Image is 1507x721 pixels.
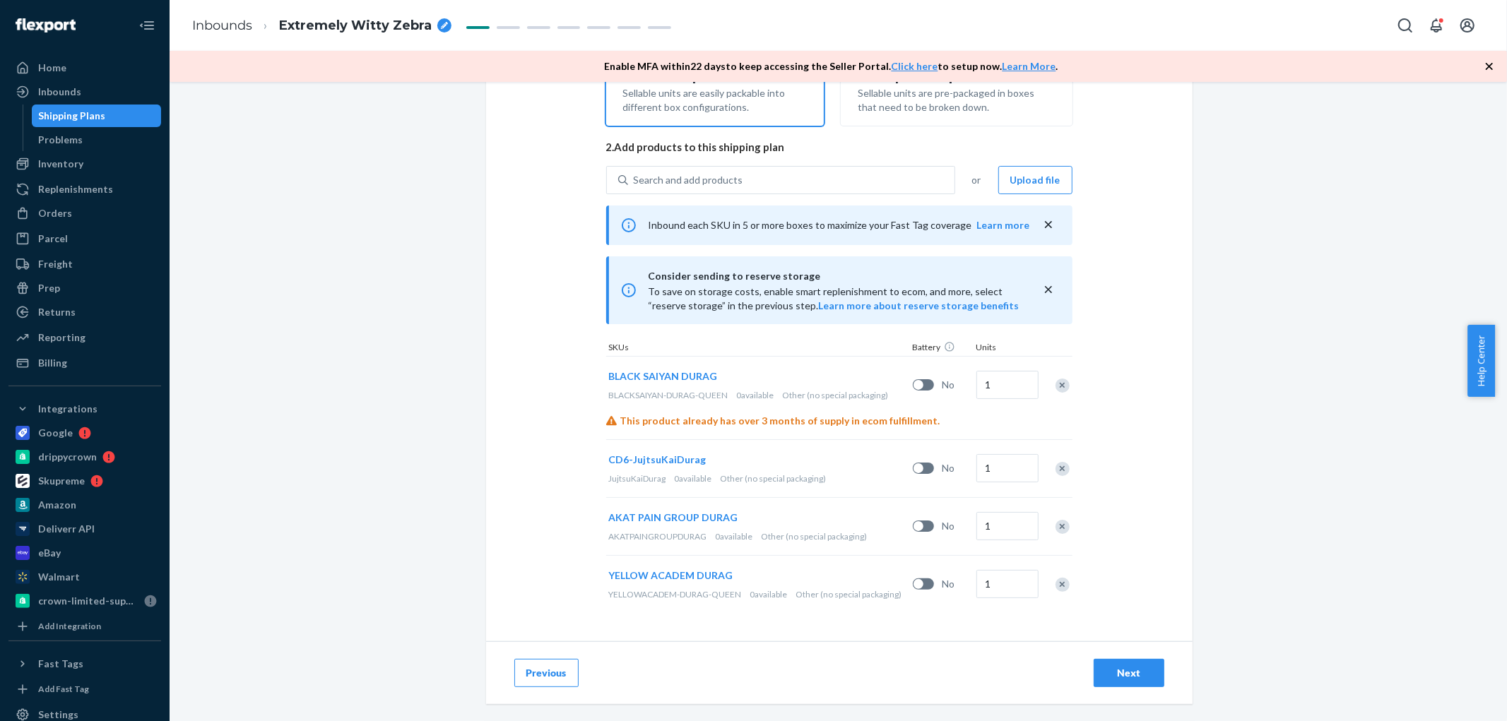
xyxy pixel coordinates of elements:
div: Billing [38,356,67,370]
span: 2. Add products to this shipping plan [606,140,1072,155]
p: Enable MFA within 22 days to keep accessing the Seller Portal. to setup now. . [605,59,1058,73]
div: Next [1106,666,1152,680]
button: Next [1094,659,1164,687]
div: Other (no special packaging) [609,389,907,401]
span: To save on storage costs, enable smart replenishment to ecom, and more, select “reserve storage” ... [649,285,1020,311]
div: Replenishments [38,182,113,196]
button: Help Center [1467,325,1495,397]
a: Reporting [8,326,161,349]
a: Freight [8,253,161,275]
div: Other (no special packaging) [609,472,907,484]
div: Remove Item [1056,379,1070,393]
div: Other (no special packaging) [609,530,907,542]
span: JujtsuKaiDurag [609,473,666,484]
div: Parcel [38,232,68,246]
a: Amazon [8,494,161,516]
div: This product already has over 3 months of supply in ecom fulfillment. [606,414,1072,428]
button: close [1041,282,1056,297]
a: Learn More [1003,60,1056,72]
div: Fast Tags [38,657,83,671]
button: BLACK SAIYAN DURAG [609,369,718,383]
span: Extremely Witty Zebra [279,17,432,35]
div: Inbounds [38,85,81,99]
div: drippycrown [38,450,97,464]
div: Shipping Plans [39,109,106,123]
div: Sellable units are pre-packaged in boxes that need to be broken down. [858,83,1055,114]
div: Inbound each SKU in 5 or more boxes to maximize your Fast Tag coverage [606,205,1072,245]
div: Walmart [38,570,80,584]
span: or [972,173,981,187]
div: Add Fast Tag [38,683,89,695]
div: Integrations [38,402,97,416]
div: Home [38,61,66,75]
a: Inbounds [192,18,252,33]
a: Add Fast Tag [8,681,161,698]
button: Upload file [998,166,1072,194]
a: Deliverr API [8,518,161,540]
span: AKAT PAIN GROUP DURAG [609,511,738,523]
a: Skupreme [8,470,161,492]
span: BLACKSAIYAN-DURAG-QUEEN [609,390,728,400]
div: Units [974,341,1037,356]
span: AKATPAINGROUPDURAG [609,531,707,542]
span: BLACK SAIYAN DURAG [609,370,718,382]
div: SKUs [606,341,910,356]
button: CD6-JujtsuKaiDurag [609,453,707,467]
input: Quantity [976,371,1039,399]
button: Previous [514,659,579,687]
span: 0 available [675,473,712,484]
div: Other (no special packaging) [609,588,907,600]
div: Add Integration [38,620,101,632]
div: Remove Item [1056,520,1070,534]
div: crown-limited-supply [38,594,138,608]
div: Remove Item [1056,578,1070,592]
span: Consider sending to reserve storage [649,268,1030,285]
a: Replenishments [8,178,161,201]
a: Orders [8,202,161,225]
div: Returns [38,305,76,319]
a: Add Integration [8,618,161,635]
div: Prep [38,281,60,295]
div: Skupreme [38,474,85,488]
span: No [942,378,971,392]
a: Returns [8,301,161,323]
a: Inbounds [8,81,161,103]
button: Learn more [977,218,1030,232]
button: Integrations [8,398,161,420]
div: Case-packed products [858,69,1055,83]
button: Learn more about reserve storage benefits [819,299,1020,313]
button: Open account menu [1453,11,1482,40]
button: Close Navigation [133,11,161,40]
button: Open notifications [1422,11,1450,40]
a: Click here [892,60,938,72]
a: Parcel [8,227,161,250]
div: Search and add products [634,173,743,187]
div: Inventory [38,157,83,171]
a: Billing [8,352,161,374]
div: Reporting [38,330,85,345]
div: Problems [39,133,83,147]
div: Remove Item [1056,462,1070,476]
div: Deliverr API [38,522,95,536]
span: No [942,519,971,533]
span: 0 available [750,589,788,600]
input: Quantity [976,570,1039,598]
div: Orders [38,206,72,220]
div: Sellable units are easily packable into different box configurations. [623,83,808,114]
div: Freight [38,257,73,271]
a: Shipping Plans [32,105,162,127]
button: Open Search Box [1391,11,1419,40]
span: 0 available [737,390,774,400]
a: Prep [8,277,161,299]
span: 0 available [716,531,753,542]
button: YELLOW ACADEM DURAG [609,568,733,583]
img: Flexport logo [16,18,76,32]
button: close [1041,218,1056,232]
a: drippycrown [8,446,161,468]
div: Battery [910,341,974,356]
input: Quantity [976,454,1039,482]
div: Amazon [38,498,76,512]
button: AKAT PAIN GROUP DURAG [609,511,738,525]
span: CD6-JujtsuKaiDurag [609,453,707,465]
